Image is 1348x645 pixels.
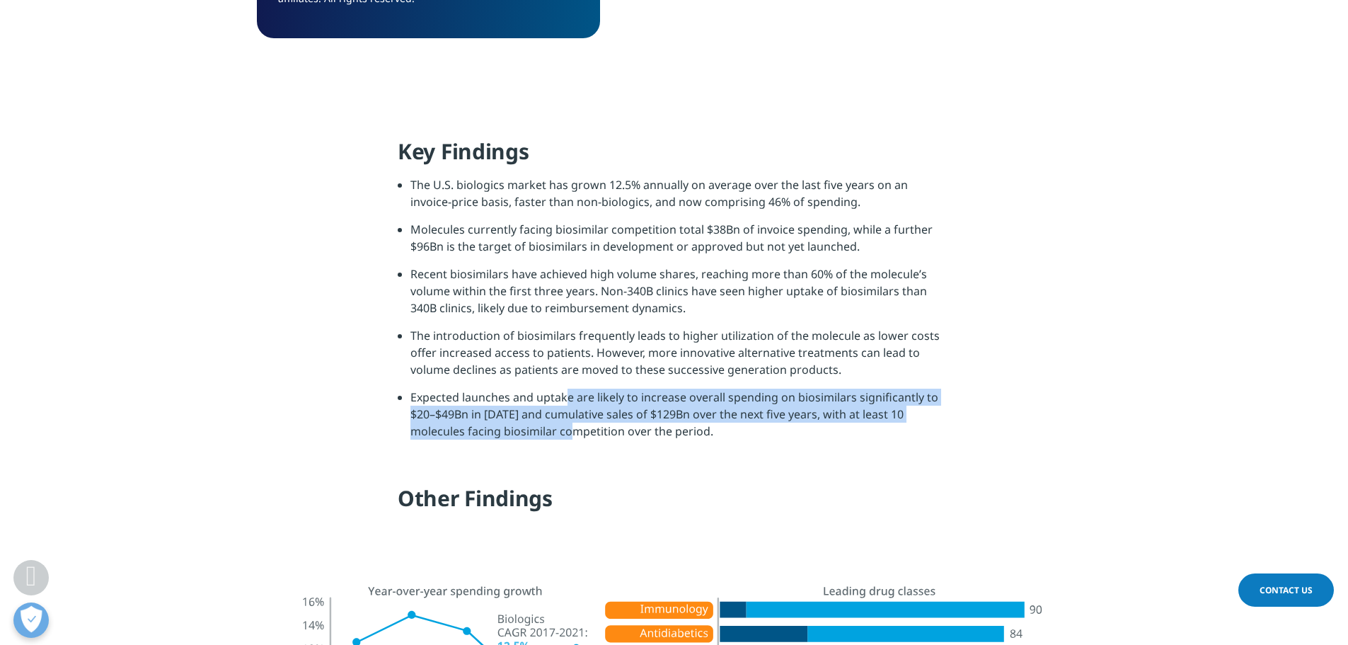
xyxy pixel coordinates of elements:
h4: Key Findings [398,137,950,176]
li: Molecules currently facing biosimilar competition total $38Bn of invoice spending, while a furthe... [410,221,950,266]
button: Open Preferences [13,603,49,638]
li: Expected launches and uptake are likely to increase overall spending on biosimilars significantly... [410,389,950,450]
li: Recent biosimilars have achieved high volume shares, reaching more than 60% of the molecule’s vol... [410,266,950,327]
h4: Other Findings [398,484,950,523]
a: Contact Us [1238,573,1334,607]
li: The introduction of biosimilars frequently leads to higher utilization of the molecule as lower c... [410,327,950,389]
li: The U.S. biologics market has grown 12.5% annually on average over the last five years on an invo... [410,176,950,221]
span: Contact Us [1260,584,1313,596]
